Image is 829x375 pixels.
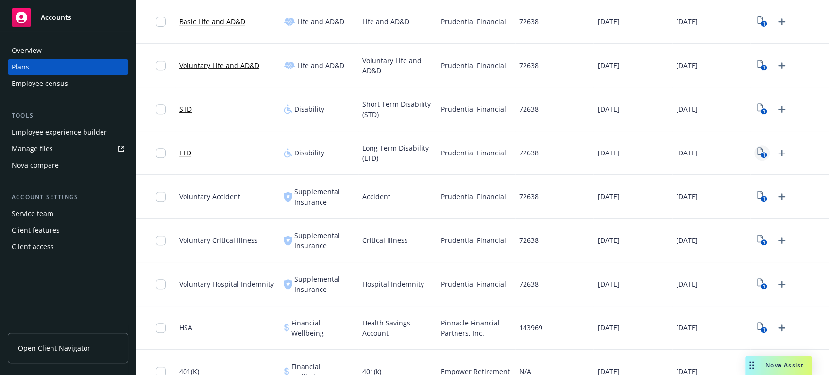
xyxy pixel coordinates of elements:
[362,55,433,76] span: Voluntary Life and AD&D
[440,148,506,158] span: Prudential Financial
[8,239,128,255] a: Client access
[362,318,433,338] span: Health Savings Account
[179,60,259,70] a: Voluntary Life and AD&D
[294,274,355,294] span: Supplemental Insurance
[179,104,192,114] a: STD
[440,318,511,338] span: Pinnacle Financial Partners, Inc.
[8,124,128,140] a: Employee experience builder
[774,102,790,117] a: Upload Plan Documents
[676,148,698,158] span: [DATE]
[754,14,770,30] a: View Plan Documents
[291,318,355,338] span: Financial Wellbeing
[774,276,790,292] a: Upload Plan Documents
[12,206,53,222] div: Service team
[12,59,29,75] div: Plans
[156,148,166,158] input: Toggle Row Selected
[294,230,355,251] span: Supplemental Insurance
[519,17,539,27] span: 72638
[519,323,542,333] span: 143969
[179,235,258,245] span: Voluntary Critical Illness
[440,191,506,202] span: Prudential Financial
[440,279,506,289] span: Prudential Financial
[597,279,619,289] span: [DATE]
[774,58,790,73] a: Upload Plan Documents
[156,279,166,289] input: Toggle Row Selected
[179,323,192,333] span: HSA
[156,104,166,114] input: Toggle Row Selected
[745,356,812,375] button: Nova Assist
[597,17,619,27] span: [DATE]
[765,361,804,369] span: Nova Assist
[762,108,765,115] text: 1
[754,102,770,117] a: View Plan Documents
[440,235,506,245] span: Prudential Financial
[676,191,698,202] span: [DATE]
[676,17,698,27] span: [DATE]
[294,148,324,158] span: Disability
[676,104,698,114] span: [DATE]
[597,191,619,202] span: [DATE]
[12,76,68,91] div: Employee census
[774,233,790,248] a: Upload Plan Documents
[676,235,698,245] span: [DATE]
[362,191,390,202] span: Accident
[519,235,539,245] span: 72638
[12,239,54,255] div: Client access
[597,148,619,158] span: [DATE]
[597,104,619,114] span: [DATE]
[774,320,790,336] a: Upload Plan Documents
[762,196,765,202] text: 1
[754,189,770,205] a: View Plan Documents
[519,191,539,202] span: 72638
[18,343,90,353] span: Open Client Navigator
[294,104,324,114] span: Disability
[12,157,59,173] div: Nova compare
[754,145,770,161] a: View Plan Documents
[294,187,355,207] span: Supplemental Insurance
[12,141,53,156] div: Manage files
[774,189,790,205] a: Upload Plan Documents
[12,124,107,140] div: Employee experience builder
[156,17,166,27] input: Toggle Row Selected
[762,152,765,158] text: 1
[8,4,128,31] a: Accounts
[8,59,128,75] a: Plans
[754,320,770,336] a: View Plan Documents
[597,323,619,333] span: [DATE]
[519,279,539,289] span: 72638
[8,192,128,202] div: Account settings
[8,157,128,173] a: Nova compare
[762,239,765,246] text: 1
[156,61,166,70] input: Toggle Row Selected
[362,235,408,245] span: Critical Illness
[440,104,506,114] span: Prudential Financial
[297,60,344,70] span: Life and AD&D
[754,58,770,73] a: View Plan Documents
[12,43,42,58] div: Overview
[8,222,128,238] a: Client features
[8,43,128,58] a: Overview
[762,327,765,333] text: 1
[362,17,409,27] span: Life and AD&D
[519,60,539,70] span: 72638
[179,191,240,202] span: Voluntary Accident
[597,60,619,70] span: [DATE]
[754,233,770,248] a: View Plan Documents
[8,111,128,120] div: Tools
[754,276,770,292] a: View Plan Documents
[8,206,128,222] a: Service team
[762,21,765,27] text: 1
[8,141,128,156] a: Manage files
[179,17,245,27] a: Basic Life and AD&D
[156,323,166,333] input: Toggle Row Selected
[440,17,506,27] span: Prudential Financial
[362,143,433,163] span: Long Term Disability (LTD)
[519,148,539,158] span: 72638
[774,145,790,161] a: Upload Plan Documents
[440,60,506,70] span: Prudential Financial
[8,76,128,91] a: Employee census
[362,279,424,289] span: Hospital Indemnity
[297,17,344,27] span: Life and AD&D
[362,99,433,119] span: Short Term Disability (STD)
[156,192,166,202] input: Toggle Row Selected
